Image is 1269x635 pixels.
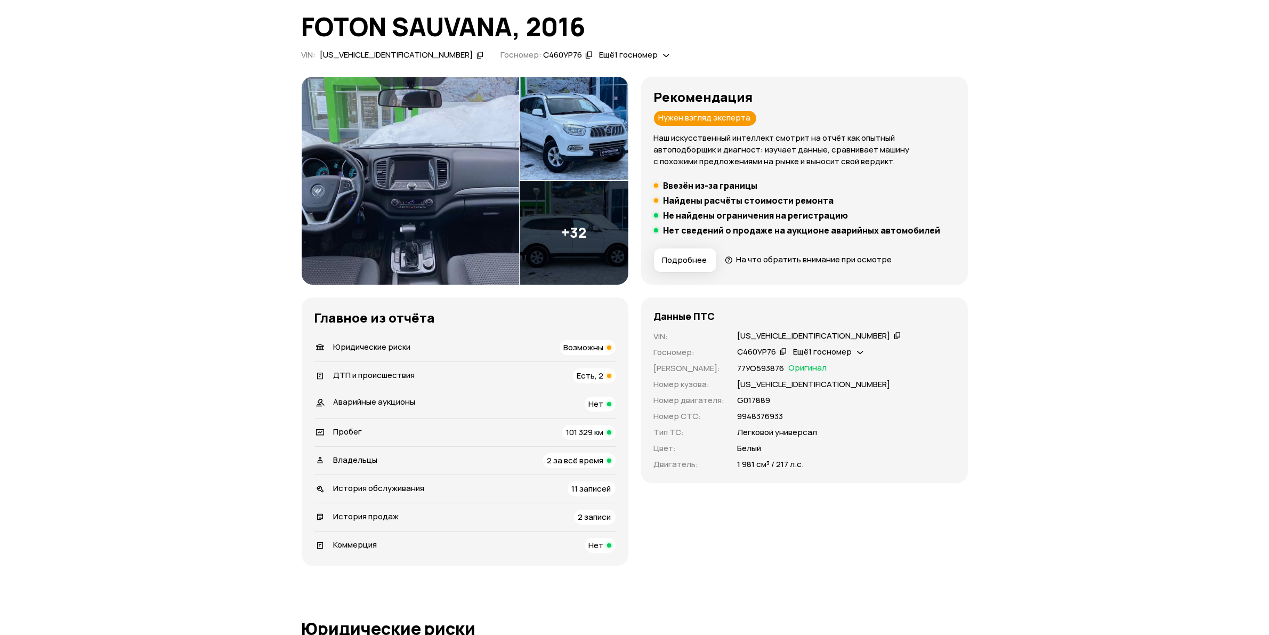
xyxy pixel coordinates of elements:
[738,411,783,422] p: 9948376933
[334,483,425,494] span: История обслуживания
[738,443,762,454] p: Белый
[736,254,892,265] span: На что обратить внимание при осмотре
[302,12,968,41] h1: FOTON SAUVANA, 2016
[567,427,604,438] span: 101 329 км
[334,454,378,465] span: Владельцы
[654,459,725,470] p: Двигатель :
[738,331,891,342] div: [US_VEHICLE_IDENTIFICATION_NUMBER]
[577,370,604,381] span: Есть, 2
[789,363,827,374] span: Оригинал
[334,396,416,407] span: Аварийные аукционы
[654,248,716,272] button: Подробнее
[320,50,473,61] div: [US_VEHICLE_IDENTIFICATION_NUMBER]
[654,411,725,422] p: Номер СТС :
[654,111,756,126] div: Нужен взгляд эксперта
[654,363,725,374] p: [PERSON_NAME] :
[654,310,715,322] h4: Данные ПТС
[738,427,818,438] p: Легковой универсал
[547,455,604,466] span: 2 за всё время
[738,379,891,390] p: [US_VEHICLE_IDENTIFICATION_NUMBER]
[738,347,777,358] div: С460УР76
[664,210,848,221] h5: Не найдены ограничения на регистрацию
[738,363,785,374] p: 77УО593876
[334,341,411,352] span: Юридические риски
[334,369,415,381] span: ДТП и происшествия
[664,225,941,236] h5: Нет сведений о продаже на аукционе аварийных автомобилей
[654,331,725,342] p: VIN :
[334,511,399,522] span: История продаж
[654,347,725,358] p: Госномер :
[654,132,955,167] p: Наш искусственный интеллект смотрит на отчёт как опытный автоподборщик и диагност: изучает данные...
[302,49,316,60] span: VIN :
[543,50,582,61] div: С460УР76
[654,443,725,454] p: Цвет :
[654,395,725,406] p: Номер двигателя :
[654,379,725,390] p: Номер кузова :
[564,342,604,353] span: Возможны
[500,49,541,60] span: Госномер:
[662,255,707,266] span: Подробнее
[599,49,658,60] span: Ещё 1 госномер
[578,511,611,523] span: 2 записи
[725,254,892,265] a: На что обратить внимание при осмотре
[664,180,758,191] h5: Ввезён из-за границы
[334,539,377,550] span: Коммерция
[738,459,804,470] p: 1 981 см³ / 217 л.с.
[572,483,611,494] span: 11 записей
[314,310,616,325] h3: Главное из отчёта
[589,398,604,409] span: Нет
[589,540,604,551] span: Нет
[738,395,771,406] p: G017889
[654,427,725,438] p: Тип ТС :
[334,426,362,437] span: Пробег
[664,195,834,206] h5: Найдены расчёты стоимости ремонта
[654,90,955,105] h3: Рекомендация
[793,346,852,357] span: Ещё 1 госномер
